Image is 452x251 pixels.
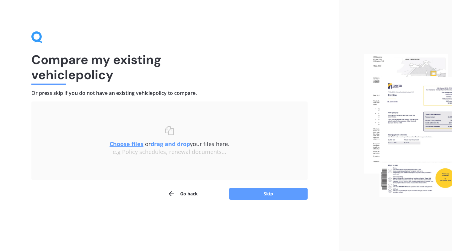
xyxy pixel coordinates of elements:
button: Skip [229,188,308,200]
div: e.g Policy schedules, renewal documents... [44,149,295,156]
button: Go back [168,188,198,200]
img: files.webp [364,54,452,196]
b: drag and drop [151,140,190,148]
h4: Or press skip if you do not have an existing vehicle policy to compare. [31,90,308,96]
u: Choose files [110,140,143,148]
span: or your files here. [110,140,229,148]
h1: Compare my existing vehicle policy [31,52,308,82]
